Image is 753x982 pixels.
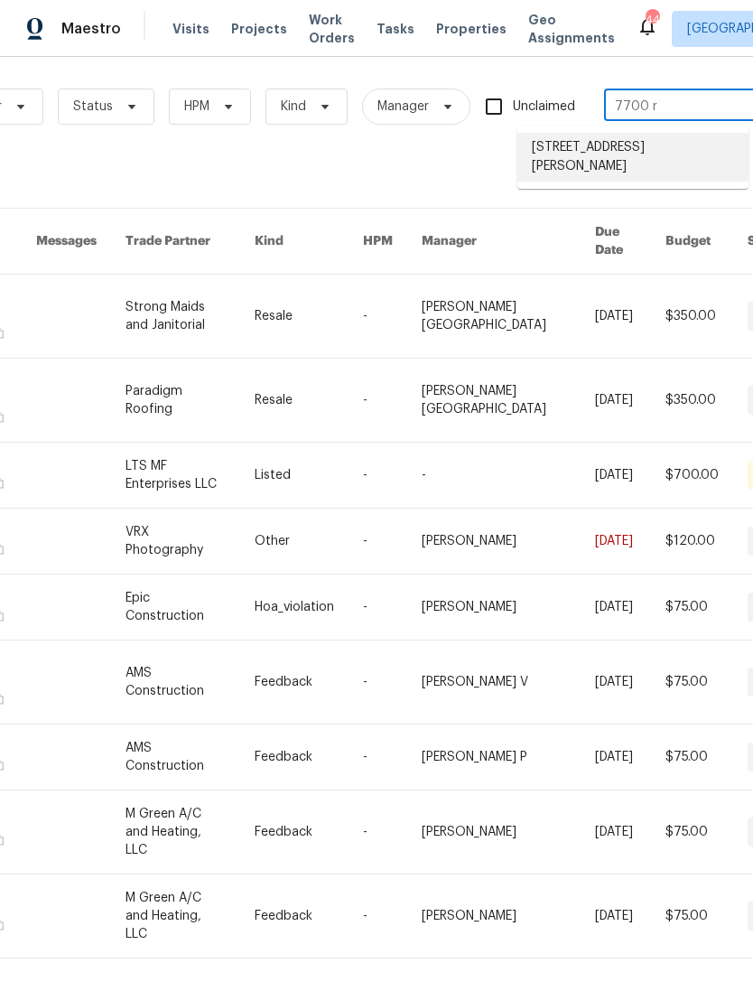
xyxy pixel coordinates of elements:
[73,98,113,116] span: Status
[349,443,407,509] td: -
[184,98,209,116] span: HPM
[22,209,111,275] th: Messages
[240,575,349,641] td: Hoa_violation
[240,790,349,874] td: Feedback
[240,275,349,359] td: Resale
[407,275,581,359] td: [PERSON_NAME][GEOGRAPHIC_DATA]
[349,575,407,641] td: -
[349,790,407,874] td: -
[377,98,429,116] span: Manager
[407,725,581,790] td: [PERSON_NAME] P
[111,275,240,359] td: Strong Maids and Janitorial
[240,359,349,443] td: Resale
[349,874,407,959] td: -
[436,20,507,38] span: Properties
[581,209,651,275] th: Due Date
[407,209,581,275] th: Manager
[517,133,748,182] li: [STREET_ADDRESS][PERSON_NAME]
[407,575,581,641] td: [PERSON_NAME]
[61,20,121,38] span: Maestro
[240,509,349,575] td: Other
[349,275,407,359] td: -
[646,11,658,29] div: 44
[240,209,349,275] th: Kind
[240,443,349,509] td: Listed
[651,209,733,275] th: Budget
[240,874,349,959] td: Feedback
[111,874,240,959] td: M Green A/C and Heating, LLC
[407,443,581,509] td: -
[281,98,306,116] span: Kind
[349,359,407,443] td: -
[528,11,615,47] span: Geo Assignments
[349,641,407,725] td: -
[513,98,575,117] span: Unclaimed
[231,20,287,38] span: Projects
[240,641,349,725] td: Feedback
[407,790,581,874] td: [PERSON_NAME]
[407,359,581,443] td: [PERSON_NAME][GEOGRAPHIC_DATA]
[376,23,414,35] span: Tasks
[111,209,240,275] th: Trade Partner
[111,790,240,874] td: M Green A/C and Heating, LLC
[111,509,240,575] td: VRX Photography
[407,509,581,575] td: [PERSON_NAME]
[349,725,407,790] td: -
[240,725,349,790] td: Feedback
[111,359,240,443] td: Paradigm Roofing
[172,20,209,38] span: Visits
[309,11,355,47] span: Work Orders
[349,509,407,575] td: -
[111,641,240,725] td: AMS Construction
[407,641,581,725] td: [PERSON_NAME] V
[111,443,240,509] td: LTS MF Enterprises LLC
[349,209,407,275] th: HPM
[111,725,240,790] td: AMS Construction
[407,874,581,959] td: [PERSON_NAME]
[111,575,240,641] td: Epic Construction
